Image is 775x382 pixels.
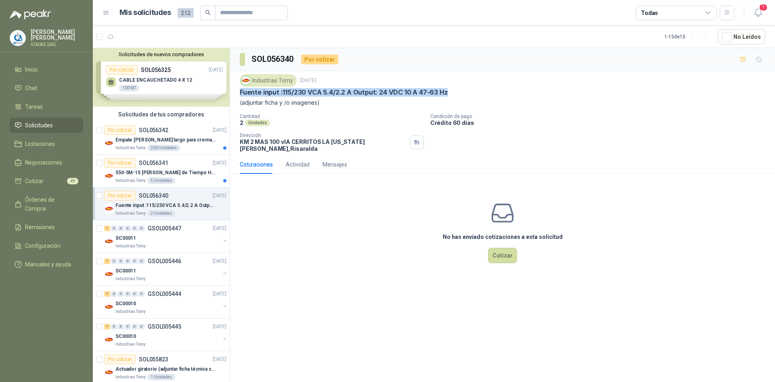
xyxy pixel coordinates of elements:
a: Licitaciones [10,136,83,152]
p: Industrias Tomy [115,210,146,217]
span: Inicio [25,65,38,74]
p: Industrias Tomy [115,374,146,380]
a: 1 0 0 0 0 0 GSOL005446[DATE] Company LogoSC00011Industrias Tomy [104,256,228,282]
span: 212 [178,8,194,18]
img: Company Logo [104,269,114,279]
div: 1 [104,324,110,329]
p: Actuador giratorio (adjuntar ficha técnica si es diferente a festo) [115,365,216,373]
span: Remisiones [25,223,55,232]
div: 0 [125,324,131,329]
div: 1 [104,258,110,264]
img: Company Logo [241,76,250,85]
p: SC00010 [115,300,136,308]
button: No Leídos [718,29,765,44]
p: Industrias Tomy [115,276,146,282]
p: SC00011 [115,234,136,242]
a: 1 0 0 0 0 0 GSOL005445[DATE] Company LogoSC00010Industrias Tomy [104,322,228,348]
p: IOMAS SAS [31,42,83,47]
p: GSOL005447 [148,226,181,231]
p: GSOL005445 [148,324,181,329]
div: 0 [118,258,124,264]
div: Solicitudes de tus compradores [93,107,230,122]
p: [DATE] [213,159,226,167]
button: 1 [751,6,765,20]
div: Actividad [286,160,310,169]
p: 2 [240,119,243,126]
a: Cotizar49 [10,173,83,189]
div: 0 [118,324,124,329]
span: Cotizar [25,177,44,186]
span: search [205,10,211,15]
div: 1 Unidades [147,374,175,380]
img: Company Logo [104,236,114,246]
div: 0 [111,258,117,264]
div: 0 [138,291,145,297]
div: 0 [118,226,124,231]
div: 0 [111,291,117,297]
span: Manuales y ayuda [25,260,71,269]
img: Company Logo [104,204,114,213]
div: Unidades [245,120,270,126]
a: Negociaciones [10,155,83,170]
div: 0 [111,226,117,231]
span: Solicitudes [25,121,53,130]
h3: SOL056340 [251,53,295,65]
div: Por cotizar [104,191,136,200]
img: Company Logo [104,367,114,377]
p: GSOL005446 [148,258,181,264]
p: [DATE] [213,127,226,134]
span: Tareas [25,102,43,111]
span: Negociaciones [25,158,62,167]
p: Industrias Tomy [115,341,146,348]
p: Crédito 60 días [430,119,772,126]
a: Por cotizarSOL056340[DATE] Company LogoFuente input :115/230 VCA 5.4/2.2 A Output: 24 VDC 10 A 47... [93,188,230,220]
div: 0 [125,226,131,231]
div: 0 [132,324,138,329]
div: Solicitudes de nuevos compradoresPor cotizarSOL056325[DATE] CABLE ENCAUCHETADO 4 X 12100 MTPor co... [93,48,230,107]
div: 200 Unidades [147,145,180,151]
img: Company Logo [104,138,114,148]
a: Manuales y ayuda [10,257,83,272]
a: Órdenes de Compra [10,192,83,216]
p: GSOL005444 [148,291,181,297]
div: Mensajes [323,160,347,169]
div: Industrias Tomy [240,74,297,87]
a: Configuración [10,238,83,253]
div: 0 [138,324,145,329]
a: Por cotizarSOL056341[DATE] Company Logo550-5M-15 [PERSON_NAME] de Tiempo HTD (adjuntar ficha y /o... [93,155,230,188]
a: 1 0 0 0 0 0 GSOL005444[DATE] Company LogoSC00010Industrias Tomy [104,289,228,315]
a: 1 0 0 0 0 0 GSOL005447[DATE] Company LogoSC00011Industrias Tomy [104,224,228,249]
p: Industrias Tomy [115,177,146,184]
p: (adjuntar ficha y /o imagenes) [240,98,765,107]
div: 0 [125,258,131,264]
p: SOL055823 [139,357,168,362]
a: Chat [10,80,83,96]
h3: No has enviado cotizaciones a esta solicitud [443,232,563,241]
span: 49 [67,178,78,184]
p: Cantidad [240,114,424,119]
div: 0 [132,226,138,231]
div: Por cotizar [104,158,136,168]
div: Por cotizar [301,55,338,64]
a: Tareas [10,99,83,114]
div: 0 [125,291,131,297]
p: [DATE] [300,77,316,84]
div: Por cotizar [104,355,136,364]
span: Licitaciones [25,139,55,148]
p: SOL056340 [139,193,168,198]
p: [DATE] [213,356,226,363]
p: Industrias Tomy [115,145,146,151]
div: 0 [118,291,124,297]
a: Remisiones [10,219,83,235]
div: 1 [104,226,110,231]
p: [DATE] [213,225,226,232]
p: SC00010 [115,333,136,340]
img: Company Logo [10,30,25,46]
img: Company Logo [104,171,114,181]
p: 550-5M-15 [PERSON_NAME] de Tiempo HTD (adjuntar ficha y /o imagenes) [115,169,216,177]
div: 2 Unidades [147,210,175,217]
p: [DATE] [213,257,226,265]
p: [DATE] [213,323,226,331]
p: Condición de pago [430,114,772,119]
img: Company Logo [104,335,114,344]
